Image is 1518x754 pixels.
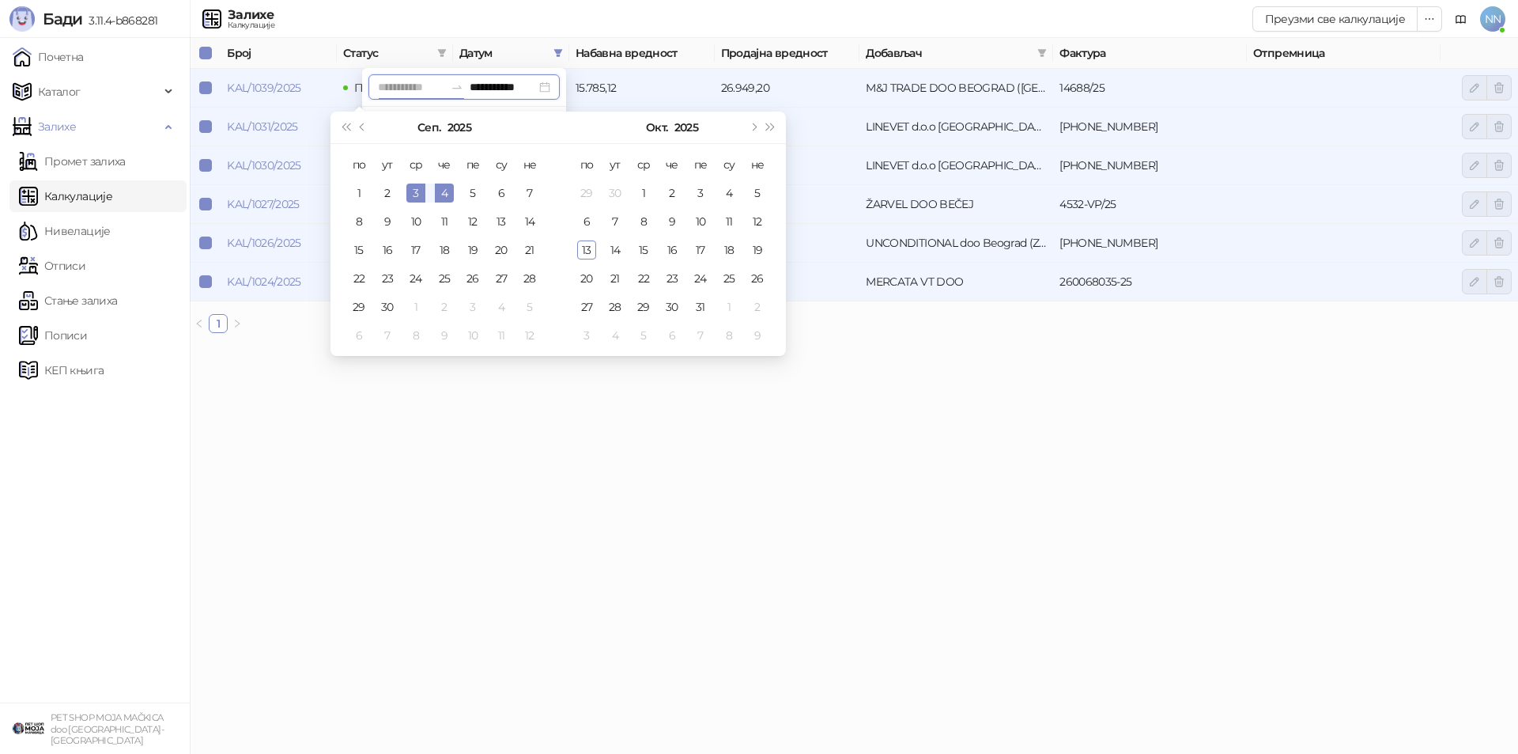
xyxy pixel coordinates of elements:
[487,293,515,321] td: 2025-10-04
[378,212,397,231] div: 9
[345,293,373,321] td: 2025-09-29
[629,236,658,264] td: 2025-10-15
[190,314,209,333] li: Претходна страна
[227,81,301,95] a: KAL/1039/2025
[349,241,368,260] div: 15
[430,179,459,207] td: 2025-09-04
[743,321,772,350] td: 2025-11-09
[487,264,515,293] td: 2025-09-27
[19,354,104,386] a: КЕП књига
[430,207,459,236] td: 2025-09-11
[417,112,440,143] button: Изабери месец
[492,269,511,288] div: 27
[373,236,402,264] td: 2025-09-16
[520,241,539,260] div: 21
[1053,146,1247,185] td: 25-325-003811
[459,293,487,321] td: 2025-10-03
[743,236,772,264] td: 2025-10-19
[743,293,772,321] td: 2025-11-02
[715,38,860,69] th: Продајна вредност
[569,108,715,146] td: 6.857,21
[349,297,368,316] div: 29
[715,179,743,207] td: 2025-10-04
[663,184,682,203] div: 2
[859,224,1053,263] td: UNCONDITIONAL doo Beograd (Zemun)
[492,297,511,316] div: 4
[572,207,601,236] td: 2025-10-06
[691,326,710,345] div: 7
[345,236,373,264] td: 2025-09-15
[1247,38,1441,69] th: Отпремница
[572,179,601,207] td: 2025-09-29
[487,150,515,179] th: су
[487,207,515,236] td: 2025-09-13
[515,150,544,179] th: не
[859,108,1053,146] td: LINEVET d.o.o Nova Pazova
[859,185,1053,224] td: ŽARVEL DOO BEČEJ
[228,9,274,21] div: Залихе
[577,212,596,231] div: 6
[691,184,710,203] div: 3
[430,236,459,264] td: 2025-09-18
[1448,6,1474,32] a: Документација
[691,241,710,260] div: 17
[748,269,767,288] div: 26
[51,712,164,746] small: PET SHOP MOJA MAČKICA doo [GEOGRAPHIC_DATA]-[GEOGRAPHIC_DATA]
[715,293,743,321] td: 2025-11-01
[459,179,487,207] td: 2025-09-05
[190,314,209,333] button: left
[459,236,487,264] td: 2025-09-19
[1480,6,1505,32] span: NN
[550,41,566,65] span: filter
[572,321,601,350] td: 2025-11-03
[686,293,715,321] td: 2025-10-31
[634,212,653,231] div: 8
[866,44,1031,62] span: Добављач
[373,321,402,350] td: 2025-10-07
[1053,69,1247,108] td: 14688/25
[658,179,686,207] td: 2025-10-02
[569,69,715,108] td: 15.785,12
[459,44,547,62] span: Датум
[577,326,596,345] div: 3
[634,241,653,260] div: 15
[715,263,860,301] td: 19.880,00
[451,81,463,93] span: to
[1053,224,1247,263] td: 25-3000-011462
[349,269,368,288] div: 22
[210,315,227,332] a: 1
[691,269,710,288] div: 24
[406,184,425,203] div: 3
[686,264,715,293] td: 2025-10-24
[492,184,511,203] div: 6
[658,264,686,293] td: 2025-10-23
[606,326,625,345] div: 4
[629,264,658,293] td: 2025-10-22
[646,112,667,143] button: Изабери месец
[748,184,767,203] div: 5
[515,264,544,293] td: 2025-09-28
[19,285,117,316] a: Стање залиха
[743,264,772,293] td: 2025-10-26
[19,250,85,282] a: Отписи
[463,241,482,260] div: 19
[601,236,629,264] td: 2025-10-14
[463,212,482,231] div: 12
[435,326,454,345] div: 9
[606,297,625,316] div: 28
[349,212,368,231] div: 8
[19,320,87,351] a: Пописи
[715,185,860,224] td: 37.817,00
[1034,41,1050,65] span: filter
[447,112,471,143] button: Изабери годину
[19,215,111,247] a: Нивелације
[337,112,354,143] button: Претходна година (Control + left)
[227,119,298,134] a: KAL/1031/2025
[715,108,860,146] td: 12.000,00
[459,207,487,236] td: 2025-09-12
[345,264,373,293] td: 2025-09-22
[744,112,761,143] button: Следећи месец (PageDown)
[658,321,686,350] td: 2025-11-06
[1252,6,1418,32] button: Преузми све калкулације
[38,111,76,142] span: Залихе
